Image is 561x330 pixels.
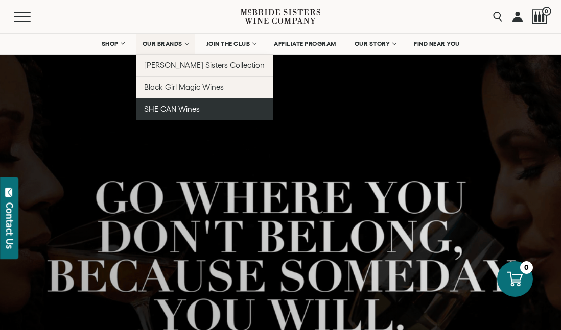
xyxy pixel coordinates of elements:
button: Mobile Menu Trigger [14,12,51,22]
a: OUR BRANDS [136,34,195,54]
a: [PERSON_NAME] Sisters Collection [136,54,273,76]
a: SHE CAN Wines [136,98,273,120]
a: AFFILIATE PROGRAM [267,34,343,54]
a: JOIN THE CLUB [200,34,263,54]
div: Contact Us [5,202,15,249]
span: [PERSON_NAME] Sisters Collection [144,61,265,69]
a: OUR STORY [348,34,403,54]
a: Black Girl Magic Wines [136,76,273,98]
div: 0 [520,261,533,274]
span: OUR BRANDS [143,40,182,47]
span: OUR STORY [355,40,390,47]
a: SHOP [95,34,131,54]
span: Black Girl Magic Wines [144,83,224,91]
span: AFFILIATE PROGRAM [274,40,336,47]
span: SHOP [102,40,119,47]
span: FIND NEAR YOU [414,40,460,47]
span: 0 [542,7,551,16]
span: SHE CAN Wines [144,105,200,113]
span: JOIN THE CLUB [206,40,250,47]
a: FIND NEAR YOU [407,34,466,54]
